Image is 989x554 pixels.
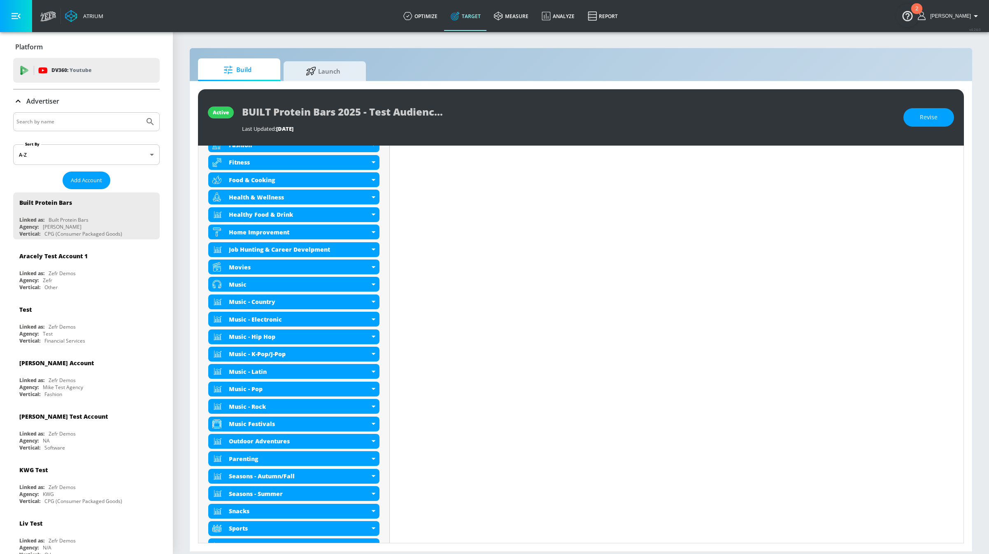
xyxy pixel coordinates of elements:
div: [PERSON_NAME] AccountLinked as:Zefr DemosAgency:Mike Test AgencyVertical:Fashion [13,353,160,400]
div: CPG (Consumer Packaged Goods) [44,498,122,505]
a: Atrium [65,10,103,22]
div: Zefr [43,277,52,284]
button: Revise [903,108,954,127]
span: login as: shannon.belforti@zefr.com [927,13,971,19]
div: Sports [208,521,379,536]
div: Liv Test [19,519,42,527]
div: Vertical: [19,498,40,505]
div: Fashion [44,391,62,398]
div: Music - Hip Hop [208,329,379,344]
div: Zefr Demos [49,270,76,277]
div: Fitness [208,155,379,170]
a: measure [487,1,535,31]
div: Outdoor Adventures [229,437,370,445]
div: Home Improvement [229,228,370,236]
div: Atrium [80,12,103,20]
div: Health & Wellness [229,193,370,201]
div: KWG [43,491,54,498]
div: [PERSON_NAME] Test AccountLinked as:Zefr DemosAgency:NAVertical:Software [13,406,160,453]
span: Build [206,60,269,80]
div: Music - Electronic [229,315,370,323]
div: Seasons - Autumn/Fall [229,472,370,480]
div: Linked as: [19,323,44,330]
div: Mike Test Agency [43,384,83,391]
span: Add Account [71,176,102,185]
div: Zefr Demos [49,537,76,544]
div: Fitness [229,158,370,166]
div: Sports [229,524,370,532]
div: Music - Electronic [208,312,379,327]
div: Music - Latin [229,368,370,376]
div: Agency: [19,277,39,284]
div: Agency: [19,437,39,444]
div: Music Festivals [208,417,379,431]
div: Music - K-Pop/J-Pop [229,350,370,358]
div: Music Festivals [229,420,370,428]
div: Zefr Demos [49,430,76,437]
div: Agency: [19,223,39,230]
div: Vertical: [19,337,40,344]
div: Aracely Test Account 1Linked as:Zefr DemosAgency:ZefrVertical:Other [13,246,160,293]
div: Software [44,444,65,451]
div: Zefr Demos [49,377,76,384]
a: Report [581,1,624,31]
div: Vertical: [19,284,40,291]
div: Built Protein Bars [49,216,88,223]
div: N/A [43,544,51,551]
span: Launch [292,61,354,81]
div: Job Hunting & Career Develpment [208,242,379,257]
div: Linked as: [19,377,44,384]
a: Analyze [535,1,581,31]
div: Zefr Demos [49,484,76,491]
div: Linked as: [19,537,44,544]
div: Music - K-Pop/J-Pop [208,347,379,362]
div: Parenting [208,451,379,466]
div: Built Protein Bars [19,199,72,206]
div: Vertical: [19,391,40,398]
span: v 4.24.0 [969,27,981,32]
div: DV360: Youtube [13,58,160,83]
div: Snacks [208,504,379,519]
div: Food & Cooking [229,176,370,184]
div: Health & Wellness [208,190,379,204]
div: Linked as: [19,430,44,437]
div: Food & Cooking [208,172,379,187]
span: Revise [920,112,938,123]
div: Vertical: [19,230,40,237]
div: Other [44,284,58,291]
div: Financial Services [44,337,85,344]
div: Agency: [19,491,39,498]
input: Search by name [16,116,141,127]
div: Healthy Food & Drink [229,211,370,218]
div: Music - Pop [229,385,370,393]
div: Built Protein BarsLinked as:Built Protein BarsAgency:[PERSON_NAME]Vertical:CPG (Consumer Packaged... [13,192,160,239]
div: Home Improvement [208,225,379,239]
div: NA [43,437,50,444]
div: 2 [915,9,918,19]
div: KWG TestLinked as:Zefr DemosAgency:KWGVertical:CPG (Consumer Packaged Goods) [13,460,160,507]
div: Job Hunting & Career Develpment [229,246,370,253]
span: [DATE] [276,125,293,132]
div: Agency: [19,384,39,391]
div: [PERSON_NAME] [43,223,81,230]
div: TestLinked as:Zefr DemosAgency:TestVertical:Financial Services [13,299,160,346]
div: Linked as: [19,270,44,277]
div: Movies [208,260,379,274]
div: CPG (Consumer Packaged Goods) [44,230,122,237]
div: Aracely Test Account 1 [19,252,88,260]
div: Last Updated: [242,125,895,132]
div: A-Z [13,144,160,165]
a: Target [444,1,487,31]
div: [PERSON_NAME] Account [19,359,94,367]
div: Sports - Baseball [208,538,379,553]
div: KWG Test [19,466,48,474]
a: optimize [397,1,444,31]
div: Advertiser [13,90,160,113]
button: [PERSON_NAME] [918,11,981,21]
div: Linked as: [19,484,44,491]
div: Linked as: [19,216,44,223]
